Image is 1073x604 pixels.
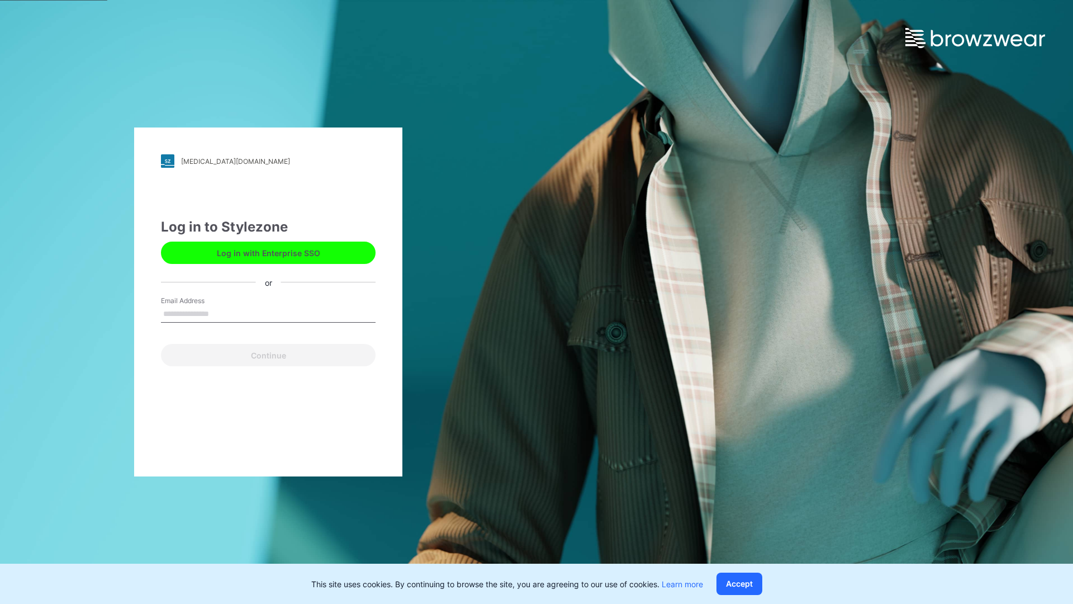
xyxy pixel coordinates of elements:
[716,573,762,595] button: Accept
[161,154,376,168] a: [MEDICAL_DATA][DOMAIN_NAME]
[161,217,376,237] div: Log in to Stylezone
[311,578,703,590] p: This site uses cookies. By continuing to browse the site, you are agreeing to our use of cookies.
[256,276,281,288] div: or
[161,296,239,306] label: Email Address
[905,28,1045,48] img: browzwear-logo.e42bd6dac1945053ebaf764b6aa21510.svg
[181,157,290,166] div: [MEDICAL_DATA][DOMAIN_NAME]
[662,579,703,589] a: Learn more
[161,242,376,264] button: Log in with Enterprise SSO
[161,154,174,168] img: stylezone-logo.562084cfcfab977791bfbf7441f1a819.svg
